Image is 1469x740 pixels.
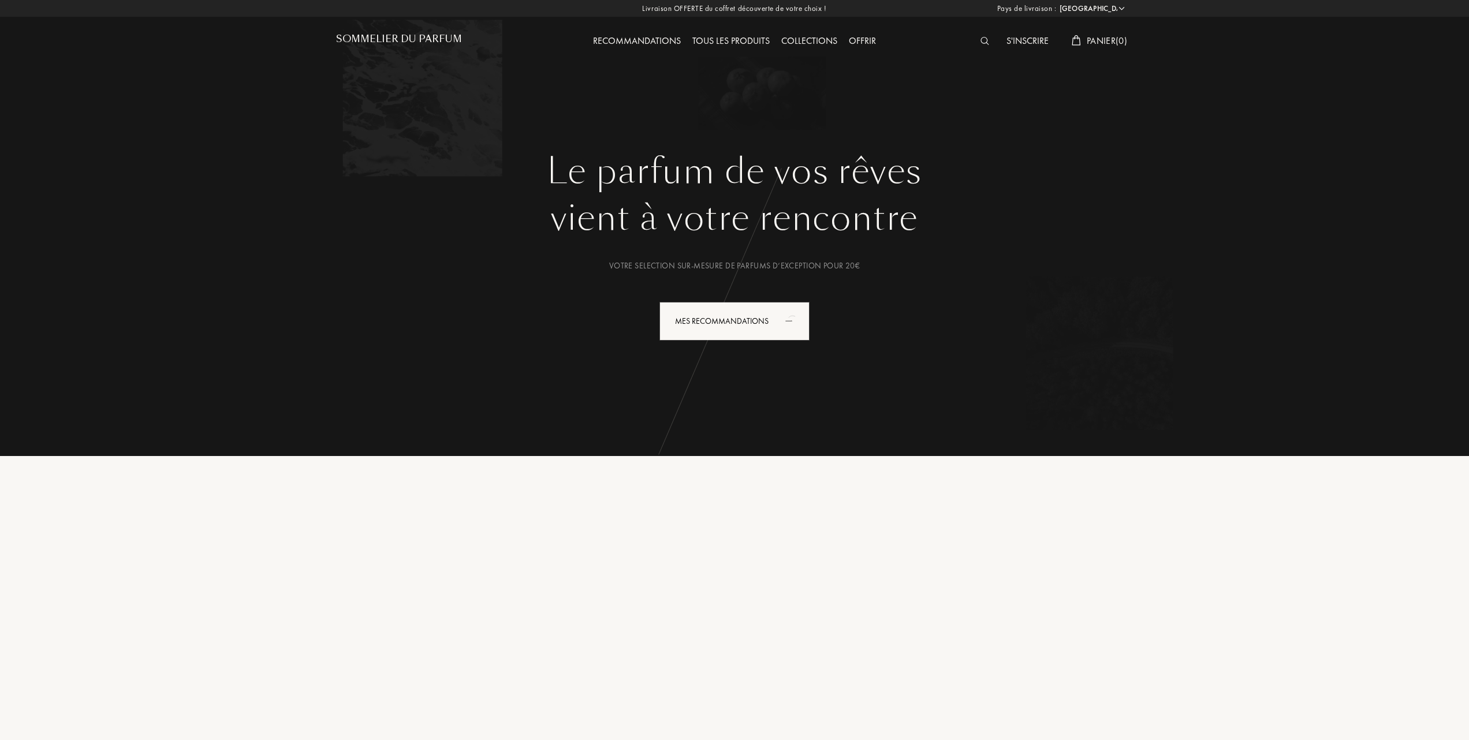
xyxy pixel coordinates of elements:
[336,33,462,49] a: Sommelier du Parfum
[345,151,1124,192] h1: Le parfum de vos rêves
[651,302,818,341] a: Mes Recommandationsanimation
[336,33,462,44] h1: Sommelier du Parfum
[775,35,843,47] a: Collections
[1072,35,1081,46] img: cart_white.svg
[843,34,882,49] div: Offrir
[687,34,775,49] div: Tous les produits
[659,302,810,341] div: Mes Recommandations
[1001,34,1054,49] div: S'inscrire
[1087,35,1127,47] span: Panier ( 0 )
[775,34,843,49] div: Collections
[997,3,1057,14] span: Pays de livraison :
[687,35,775,47] a: Tous les produits
[980,37,989,45] img: search_icn_white.svg
[587,34,687,49] div: Recommandations
[1117,4,1126,13] img: arrow_w.png
[345,192,1124,244] div: vient à votre rencontre
[1001,35,1054,47] a: S'inscrire
[345,260,1124,272] div: Votre selection sur-mesure de parfums d’exception pour 20€
[781,309,804,332] div: animation
[587,35,687,47] a: Recommandations
[843,35,882,47] a: Offrir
